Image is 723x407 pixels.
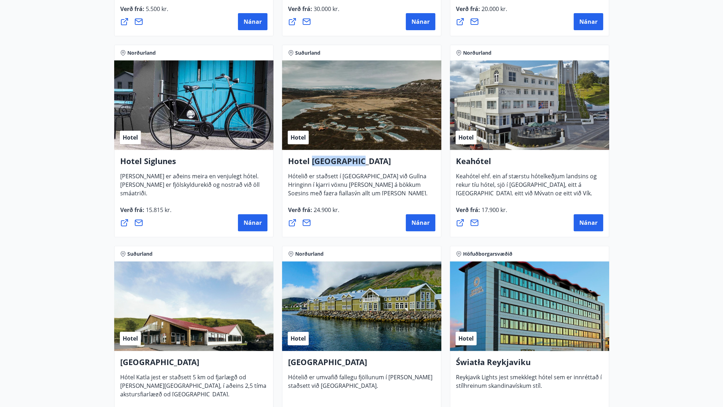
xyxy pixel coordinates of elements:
[288,5,310,13] font: Verð frá
[574,13,603,30] button: Nánar
[406,214,435,231] button: Nánar
[463,49,491,56] font: Norðurland
[123,335,138,342] font: Hotel
[238,214,267,231] button: Nánar
[314,5,339,13] font: 30.000 kr.
[288,206,310,214] font: Verð frá
[146,5,168,13] font: 5.500 kr.
[458,335,474,342] font: Hotel
[478,206,480,214] font: :
[127,49,156,56] font: Norðurland
[478,5,480,13] font: :
[310,5,312,13] font: :
[143,206,144,214] font: :
[310,206,312,214] font: :
[579,18,597,26] font: Nánar
[574,214,603,231] button: Nánar
[120,206,143,214] font: Verð frá
[291,134,306,141] font: Hotel
[406,13,435,30] button: Nánar
[456,5,478,13] font: Verð frá
[314,206,339,214] font: 24.900 kr.
[482,5,507,13] font: 20.000 kr.
[456,357,531,367] font: Światła Reykjaviku
[456,206,478,214] font: Verð frá
[288,156,391,166] font: Hotel [GEOGRAPHIC_DATA]
[288,373,432,390] font: Hótelið er umvafið fallegu fjöllunum í [PERSON_NAME] staðsett við [GEOGRAPHIC_DATA].
[238,13,267,30] button: Nánar
[456,156,491,166] font: Keahótel
[288,172,427,214] font: Hótelið er staðsett í [GEOGRAPHIC_DATA] við Gullna Hringinn í kjarri vöxnu [PERSON_NAME] á bökkum...
[458,134,474,141] font: Hotel
[456,373,602,390] font: Reykjavik Lights jest smekklegt hótel sem er innréttað í stílhreinum skandinavískum stíl.
[143,5,144,13] font: :
[291,335,306,342] font: Hotel
[127,250,153,257] font: Suðurland
[120,172,260,197] font: [PERSON_NAME] er aðeins meira en venjulegt hótel. [PERSON_NAME] er fjölskyldurekið og nostrað við...
[120,373,266,398] font: Hótel Katla jest er staðsett 5 km od fjarlægð od [PERSON_NAME][GEOGRAPHIC_DATA], í aðeins 2,5 tím...
[482,206,507,214] font: 17.900 kr.
[123,134,138,141] font: Hotel
[244,18,262,26] font: Nánar
[146,206,171,214] font: 15.815 kr.
[120,5,143,13] font: Verð frá
[411,219,430,227] font: Nánar
[120,357,199,367] font: [GEOGRAPHIC_DATA]
[411,18,430,26] font: Nánar
[295,49,320,56] font: Suðurland
[120,156,176,166] font: Hotel Siglunes
[288,357,367,367] font: [GEOGRAPHIC_DATA]
[244,219,262,227] font: Nánar
[579,219,597,227] font: Nánar
[463,250,512,257] font: Höfuðborgarsvæðið
[295,250,324,257] font: Norðurland
[456,172,597,214] font: Keahótel ehf. ein af stærstu hótelkeðjum landsins og rekur tíu hótel, sjö í [GEOGRAPHIC_DATA], ei...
